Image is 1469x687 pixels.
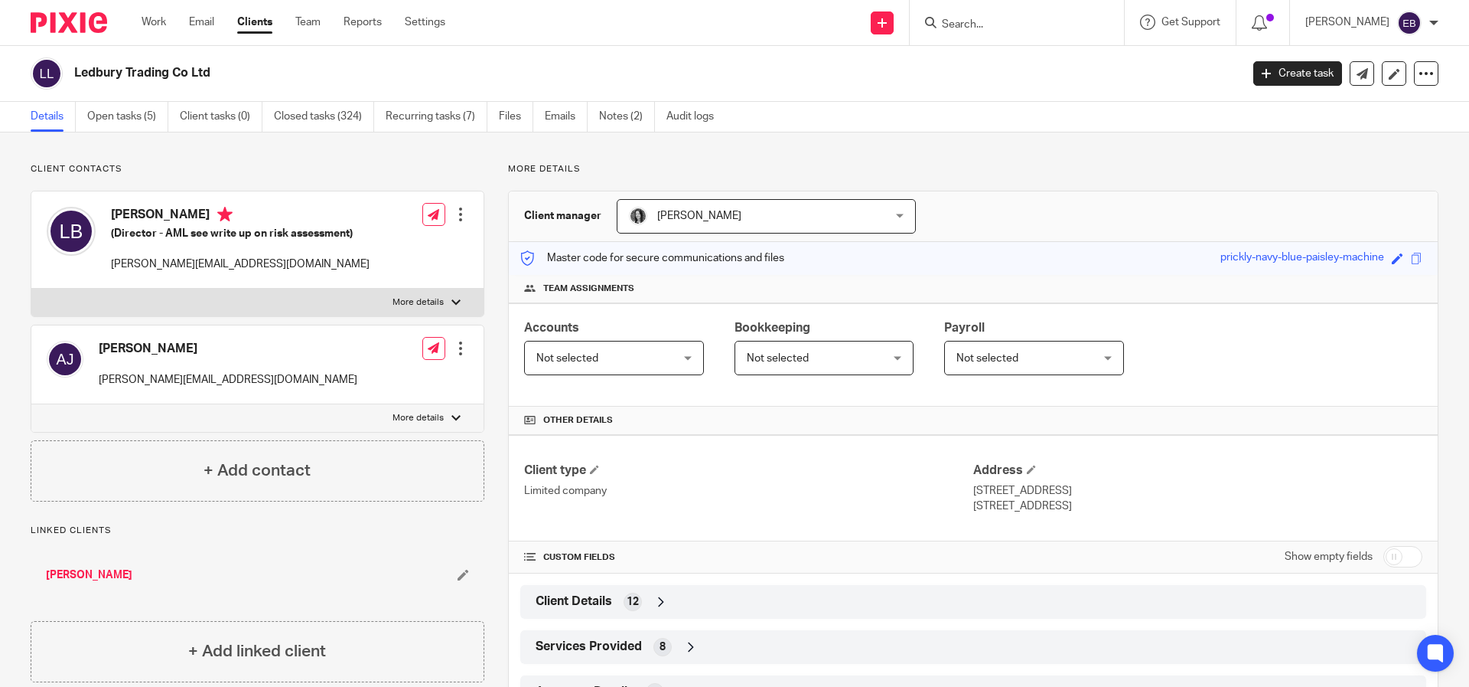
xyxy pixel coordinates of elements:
img: svg%3E [1397,11,1422,35]
p: Client contacts [31,163,484,175]
a: Details [31,102,76,132]
p: Master code for secure communications and files [520,250,784,266]
label: Show empty fields [1285,549,1373,564]
a: Clients [237,15,272,30]
a: [PERSON_NAME] [46,568,132,583]
p: [PERSON_NAME][EMAIL_ADDRESS][DOMAIN_NAME] [111,257,370,272]
img: brodie%203%20small.jpg [629,207,647,225]
span: Payroll [944,322,985,334]
h2: Ledbury Trading Co Ltd [74,65,999,81]
span: 8 [660,640,666,655]
span: Not selected [956,353,1018,364]
input: Search [940,18,1078,32]
a: Team [295,15,321,30]
span: Team assignments [543,283,634,295]
img: Pixie [31,12,107,33]
h5: (Director - AML see write up on risk assessment) [111,226,370,241]
h4: Address [973,463,1422,479]
a: Files [499,102,533,132]
p: Linked clients [31,525,484,537]
h4: [PERSON_NAME] [111,207,370,226]
a: Closed tasks (324) [274,102,374,132]
span: Services Provided [536,639,642,655]
span: Not selected [536,353,598,364]
a: Create task [1253,61,1342,86]
p: More details [508,163,1438,175]
span: Bookkeeping [734,322,810,334]
h4: + Add linked client [188,640,326,663]
p: Limited company [524,483,973,499]
span: Accounts [524,322,579,334]
p: [PERSON_NAME] [1305,15,1389,30]
div: prickly-navy-blue-paisley-machine [1220,250,1384,267]
p: [STREET_ADDRESS] [973,483,1422,499]
h3: Client manager [524,208,601,224]
p: More details [392,412,444,424]
span: Not selected [747,353,809,364]
i: Primary [217,207,233,222]
p: [STREET_ADDRESS] [973,499,1422,514]
a: Open tasks (5) [87,102,168,132]
img: svg%3E [47,207,96,256]
span: Client Details [536,594,612,610]
a: Recurring tasks (7) [386,102,487,132]
h4: Client type [524,463,973,479]
h4: [PERSON_NAME] [99,341,357,357]
a: Client tasks (0) [180,102,262,132]
span: 12 [627,594,639,610]
a: Notes (2) [599,102,655,132]
span: Get Support [1161,17,1220,28]
a: Settings [405,15,445,30]
h4: CUSTOM FIELDS [524,551,973,564]
a: Reports [344,15,382,30]
a: Work [142,15,166,30]
img: svg%3E [31,57,63,90]
span: [PERSON_NAME] [657,211,741,221]
a: Audit logs [666,102,725,132]
img: svg%3E [47,341,83,378]
p: [PERSON_NAME][EMAIL_ADDRESS][DOMAIN_NAME] [99,372,357,388]
span: Other details [543,414,613,427]
a: Email [189,15,214,30]
a: Emails [545,102,588,132]
h4: + Add contact [204,459,311,483]
p: More details [392,296,444,309]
